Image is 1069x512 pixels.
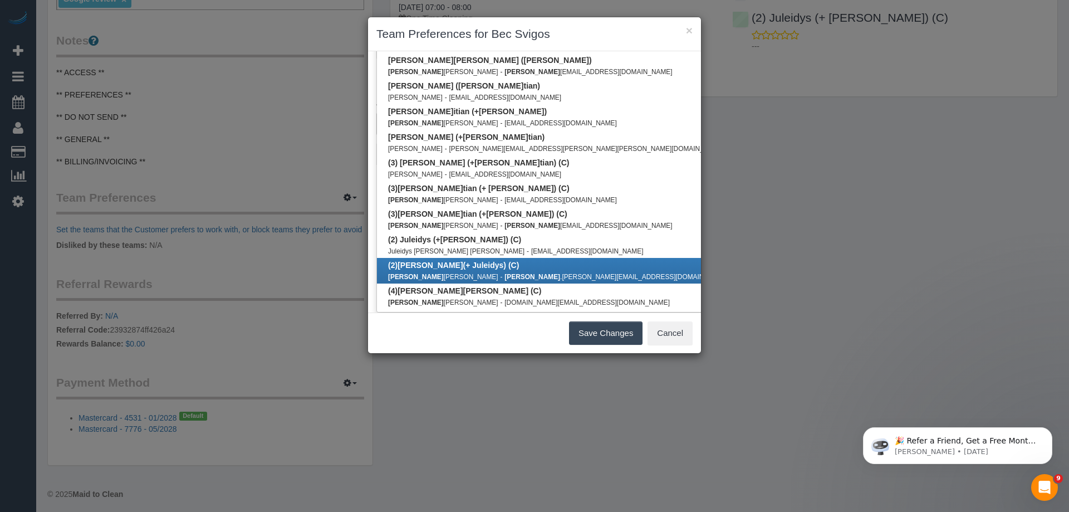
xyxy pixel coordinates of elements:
small: - [500,273,502,281]
iframe: Intercom notifications message [846,404,1069,482]
strong: [PERSON_NAME] [463,133,528,142]
small: [PERSON_NAME] [388,222,498,230]
small: [EMAIL_ADDRESS][DOMAIN_NAME] [504,119,617,127]
strong: [PERSON_NAME] [504,222,560,230]
strong: [PERSON_NAME] [388,56,453,65]
small: [EMAIL_ADDRESS][DOMAIN_NAME] [504,196,617,204]
strong: [PERSON_NAME] [504,68,560,76]
a: [PERSON_NAME][PERSON_NAME] ([PERSON_NAME]) [PERSON_NAME][PERSON_NAME] - [PERSON_NAME][EMAIL_ADDRE... [377,53,740,79]
small: [EMAIL_ADDRESS][DOMAIN_NAME] [531,247,644,255]
small: [PERSON_NAME] [388,145,443,153]
button: Save Changes [569,321,643,345]
span: 9 [1054,474,1063,483]
strong: [PERSON_NAME] [388,196,444,204]
small: [PERSON_NAME] [388,273,498,281]
strong: [PERSON_NAME] [388,273,444,281]
b: (3) [PERSON_NAME] (+ tian) (C) [388,158,570,167]
small: [PERSON_NAME] [388,299,498,306]
strong: [PERSON_NAME] [398,261,463,270]
strong: [PERSON_NAME] [504,273,560,281]
strong: [PERSON_NAME] [398,184,463,193]
b: [PERSON_NAME] (+ tian) [388,133,545,142]
b: (3) tian (+ [PERSON_NAME]) (C) [388,184,570,193]
b: [PERSON_NAME] ( tian) [388,81,540,90]
p: Message from Ellie, sent 4d ago [48,43,192,53]
small: - [500,68,502,76]
small: [EMAIL_ADDRESS][DOMAIN_NAME] [449,94,562,101]
b: itian (+[PERSON_NAME]) [388,107,547,116]
button: × [686,25,693,36]
small: [PERSON_NAME] [388,196,498,204]
small: [EMAIL_ADDRESS][DOMAIN_NAME] [449,170,562,178]
strong: [PERSON_NAME] [474,158,540,167]
small: - [500,222,502,230]
a: [PERSON_NAME]itian (+[PERSON_NAME]) [PERSON_NAME][PERSON_NAME] - [EMAIL_ADDRESS][DOMAIN_NAME] [377,104,740,130]
small: [PERSON_NAME] [388,170,443,178]
b: (3) tian (+[PERSON_NAME]) (C) [388,209,567,218]
small: [PERSON_NAME] [388,94,443,101]
strong: [PERSON_NAME] [398,209,463,218]
small: [PERSON_NAME] [388,68,498,76]
h3: Team Preferences for Bec Svigos [376,26,693,42]
small: [PERSON_NAME][EMAIL_ADDRESS][PERSON_NAME][PERSON_NAME][DOMAIN_NAME] [449,145,725,153]
strong: [PERSON_NAME] [388,107,453,116]
sui-modal: Team Preferences for Bec Svigos [368,17,701,353]
b: (2) (+ Juleidys) (C) [388,261,519,270]
small: - [445,170,447,178]
strong: [PERSON_NAME] [458,81,523,90]
strong: [PERSON_NAME] [398,286,463,295]
small: - [445,94,447,101]
a: (3)[PERSON_NAME]tian (+[PERSON_NAME]) (C) [PERSON_NAME][PERSON_NAME] - [PERSON_NAME][EMAIL_ADDRES... [377,207,740,232]
iframe: Intercom live chat [1031,474,1058,501]
small: - [445,145,447,153]
small: [PERSON_NAME] [388,119,498,127]
strong: [PERSON_NAME] [388,299,444,306]
strong: [PERSON_NAME] [388,119,444,127]
a: [PERSON_NAME] (+[PERSON_NAME]tian) [PERSON_NAME] - [PERSON_NAME][EMAIL_ADDRESS][PERSON_NAME][PERS... [377,130,740,155]
small: [DOMAIN_NAME][EMAIL_ADDRESS][DOMAIN_NAME] [504,299,670,306]
small: Juleidys [PERSON_NAME] [PERSON_NAME] [388,247,524,255]
strong: [PERSON_NAME] [388,68,444,76]
small: [EMAIL_ADDRESS][DOMAIN_NAME] [504,68,672,76]
small: - [500,196,502,204]
small: - [500,119,502,127]
small: - [500,299,502,306]
button: Cancel [648,321,693,345]
a: [PERSON_NAME] ([PERSON_NAME]tian) [PERSON_NAME] - [EMAIL_ADDRESS][DOMAIN_NAME] [377,79,740,104]
span: 🎉 Refer a Friend, Get a Free Month! 🎉 Love Automaid? Share the love! When you refer a friend who ... [48,32,190,152]
a: (2) Juleidys (+[PERSON_NAME]) (C) Juleidys [PERSON_NAME] [PERSON_NAME] - [EMAIL_ADDRESS][DOMAIN_N... [377,232,740,258]
strong: [PERSON_NAME] [388,222,444,230]
b: (2) Juleidys (+ ) (C) [388,235,521,244]
small: .[PERSON_NAME][EMAIL_ADDRESS][DOMAIN_NAME] [504,273,728,281]
small: [EMAIL_ADDRESS][DOMAIN_NAME] [504,222,672,230]
small: - [527,247,529,255]
a: (3)[PERSON_NAME]tian (+ [PERSON_NAME]) (C) [PERSON_NAME][PERSON_NAME] - [EMAIL_ADDRESS][DOMAIN_NAME] [377,181,740,207]
a: (2)[PERSON_NAME](+ Juleidys) (C) [PERSON_NAME][PERSON_NAME] - [PERSON_NAME].[PERSON_NAME][EMAIL_A... [377,258,740,284]
a: (3) [PERSON_NAME] (+[PERSON_NAME]tian) (C) [PERSON_NAME] - [EMAIL_ADDRESS][DOMAIN_NAME] [377,155,740,181]
strong: [PERSON_NAME] [440,235,506,244]
a: (4)[PERSON_NAME][PERSON_NAME] (C) [PERSON_NAME][PERSON_NAME] - [DOMAIN_NAME][EMAIL_ADDRESS][DOMAI... [377,284,740,309]
b: (4) [PERSON_NAME] (C) [388,286,541,295]
b: [PERSON_NAME] ([PERSON_NAME]) [388,56,592,65]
